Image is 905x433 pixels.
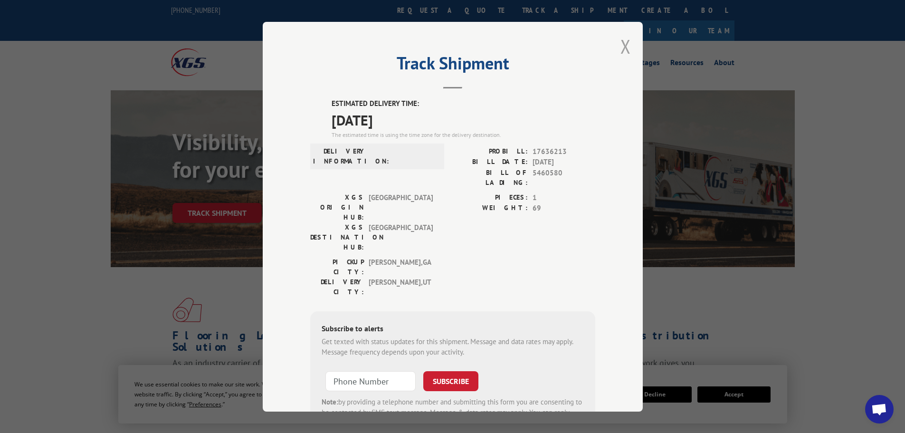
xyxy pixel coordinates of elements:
[322,397,338,406] strong: Note:
[369,222,433,252] span: [GEOGRAPHIC_DATA]
[423,371,478,391] button: SUBSCRIBE
[322,396,584,429] div: by providing a telephone number and submitting this form you are consenting to be contacted by SM...
[453,192,528,203] label: PIECES:
[313,146,367,166] label: DELIVERY INFORMATION:
[453,146,528,157] label: PROBILL:
[369,277,433,297] span: [PERSON_NAME] , UT
[310,222,364,252] label: XGS DESTINATION HUB:
[310,277,364,297] label: DELIVERY CITY:
[533,146,595,157] span: 17636213
[865,395,894,423] div: Open chat
[325,371,416,391] input: Phone Number
[620,34,631,59] button: Close modal
[332,130,595,139] div: The estimated time is using the time zone for the delivery destination.
[533,167,595,187] span: 5460580
[453,167,528,187] label: BILL OF LADING:
[369,192,433,222] span: [GEOGRAPHIC_DATA]
[533,157,595,168] span: [DATE]
[453,203,528,214] label: WEIGHT:
[332,109,595,130] span: [DATE]
[310,257,364,277] label: PICKUP CITY:
[453,157,528,168] label: BILL DATE:
[332,98,595,109] label: ESTIMATED DELIVERY TIME:
[310,192,364,222] label: XGS ORIGIN HUB:
[322,336,584,357] div: Get texted with status updates for this shipment. Message and data rates may apply. Message frequ...
[310,57,595,75] h2: Track Shipment
[322,322,584,336] div: Subscribe to alerts
[369,257,433,277] span: [PERSON_NAME] , GA
[533,192,595,203] span: 1
[533,203,595,214] span: 69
